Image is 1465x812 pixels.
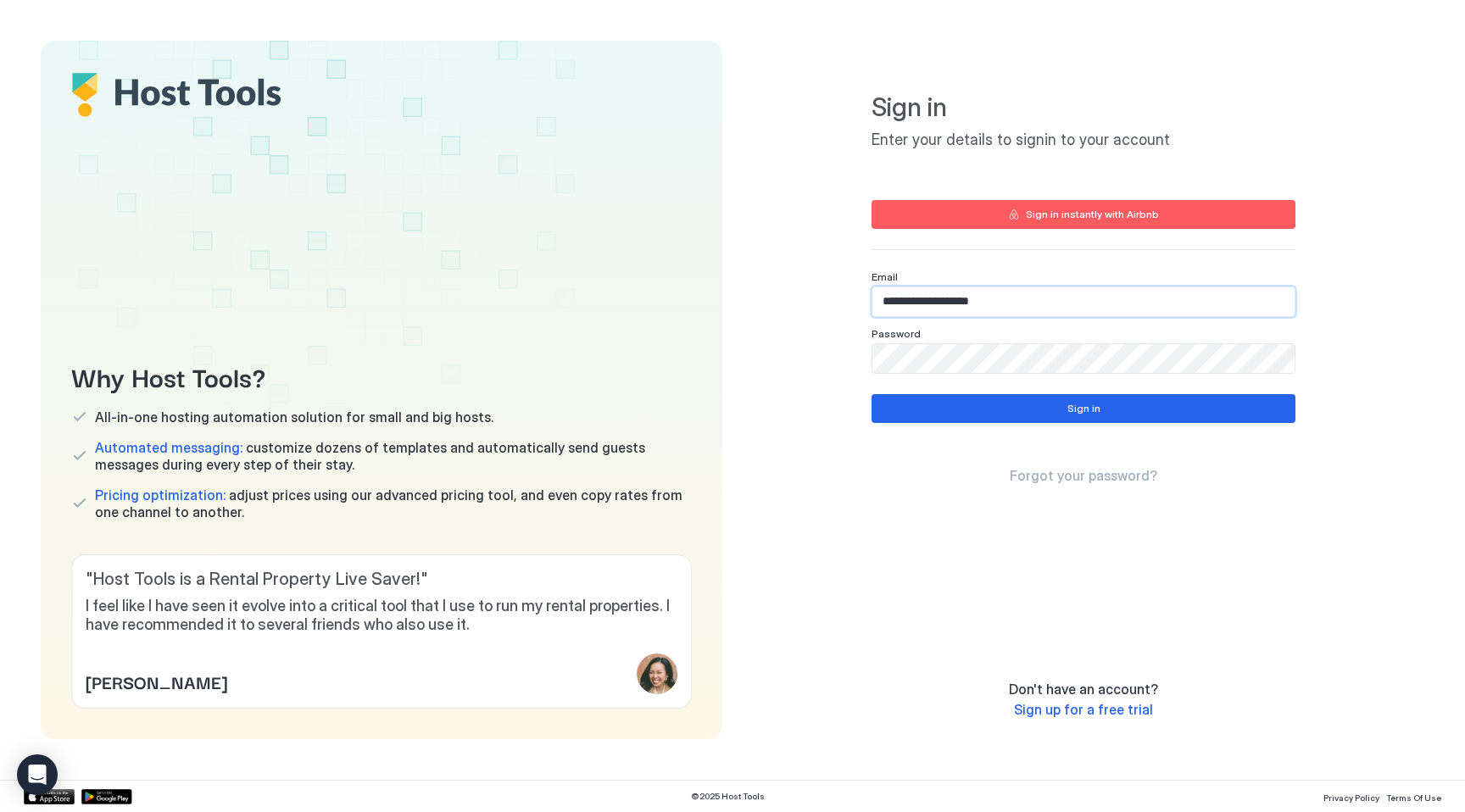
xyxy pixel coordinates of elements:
[637,653,677,694] div: profile
[872,270,898,283] span: Email
[872,394,1295,423] button: Sign in
[1386,787,1441,805] a: Terms Of Use
[872,327,921,340] span: Password
[86,569,677,590] span: " Host Tools is a Rental Property Live Saver! "
[1026,207,1159,222] div: Sign in instantly with Airbnb
[872,200,1295,229] button: Sign in instantly with Airbnb
[1014,701,1153,718] span: Sign up for a free trial
[1323,793,1379,803] span: Privacy Policy
[1009,681,1158,698] span: Don't have an account?
[872,287,1295,316] input: Input Field
[71,357,692,395] span: Why Host Tools?
[691,791,765,802] span: © 2025 Host Tools
[95,487,692,520] span: adjust prices using our advanced pricing tool, and even copy rates from one channel to another.
[86,669,227,694] span: [PERSON_NAME]
[1010,467,1157,485] a: Forgot your password?
[95,409,493,425] span: All-in-one hosting automation solution for small and big hosts.
[1323,787,1379,805] a: Privacy Policy
[1386,793,1441,803] span: Terms Of Use
[1010,467,1157,484] span: Forgot your password?
[17,754,58,795] div: Open Intercom Messenger
[95,439,692,473] span: customize dozens of templates and automatically send guests messages during every step of their s...
[95,487,226,503] span: Pricing optimization:
[81,789,132,804] a: Google Play Store
[86,597,677,635] span: I feel like I have seen it evolve into a critical tool that I use to run my rental properties. I ...
[24,789,75,804] a: App Store
[872,92,1295,124] span: Sign in
[872,344,1295,373] input: Input Field
[1014,701,1153,719] a: Sign up for a free trial
[95,439,242,456] span: Automated messaging:
[1067,401,1100,416] div: Sign in
[872,131,1295,150] span: Enter your details to signin to your account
